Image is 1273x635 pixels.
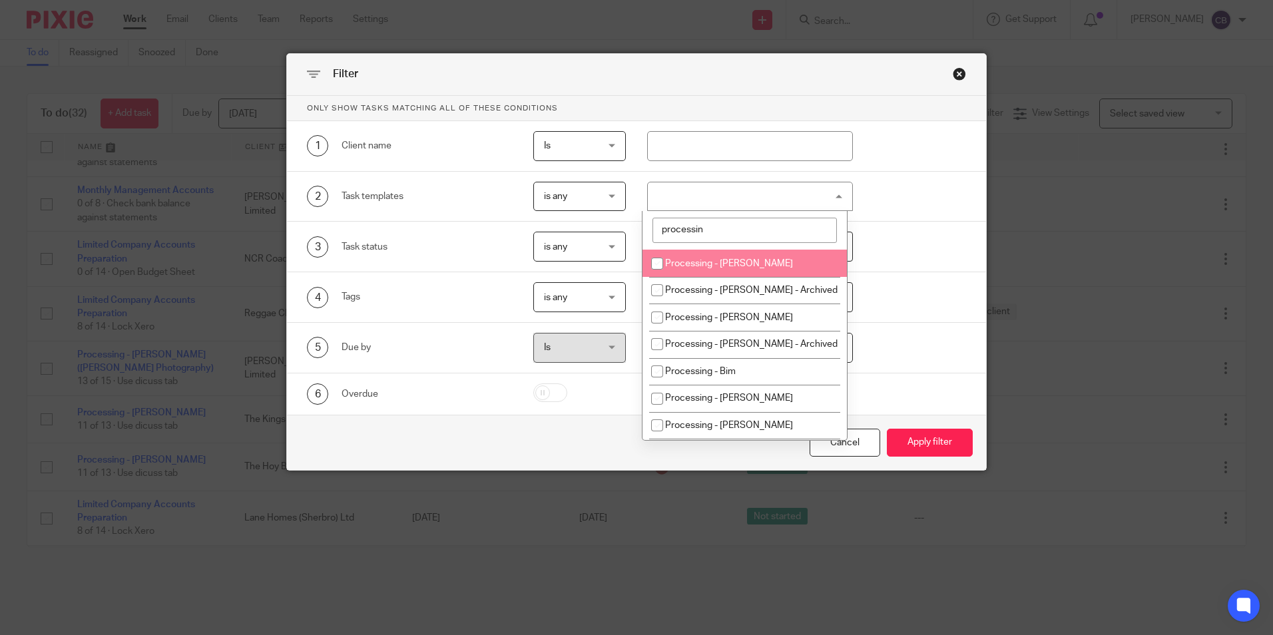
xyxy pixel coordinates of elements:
div: 5 [307,337,328,358]
div: Tags [342,290,513,304]
div: 6 [307,383,328,405]
div: 3 [307,236,328,258]
span: Processing - [PERSON_NAME] [665,393,793,403]
span: is any [544,192,567,201]
span: Processing - [PERSON_NAME] [665,259,793,268]
span: Is [544,343,551,352]
span: Processing - [PERSON_NAME] - Archived [665,339,838,349]
div: 4 [307,287,328,308]
div: Task templates [342,190,513,203]
span: Is [544,141,551,150]
div: Close this dialog window [953,67,966,81]
p: Only show tasks matching all of these conditions [287,96,986,121]
div: Task status [342,240,513,254]
div: Overdue [342,387,513,401]
span: Processing - [PERSON_NAME] - Archived [665,286,838,295]
span: Processing - Bim [665,367,736,376]
div: Close this dialog window [810,429,880,457]
span: is any [544,242,567,252]
div: 1 [307,135,328,156]
span: Processing - [PERSON_NAME] [665,313,793,322]
div: 2 [307,186,328,207]
button: Apply filter [887,429,973,457]
div: Client name [342,139,513,152]
span: is any [544,293,567,302]
span: Filter [333,69,358,79]
div: Due by [342,341,513,354]
input: Search options... [652,218,837,243]
span: Processing - [PERSON_NAME] [665,421,793,430]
